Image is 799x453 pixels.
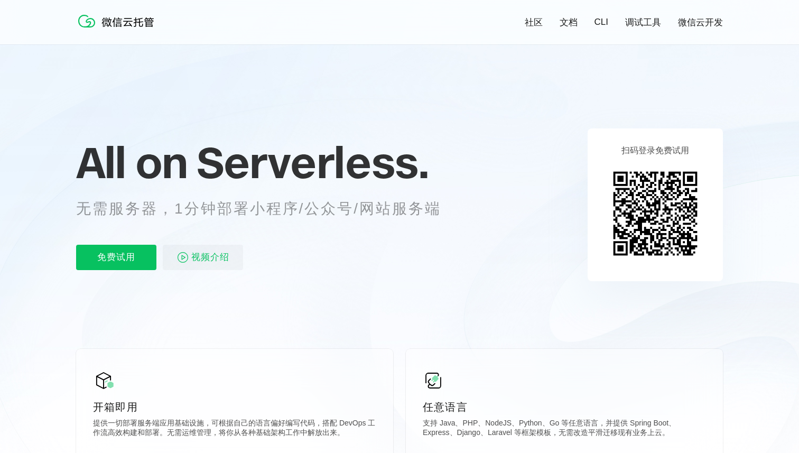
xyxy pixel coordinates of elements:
p: 扫码登录免费试用 [621,145,689,156]
img: 微信云托管 [76,11,161,32]
a: 社区 [525,16,543,29]
img: video_play.svg [176,251,189,264]
a: 微信云托管 [76,24,161,33]
p: 免费试用 [76,245,156,270]
p: 开箱即用 [93,400,376,414]
a: 文档 [560,16,578,29]
a: 微信云开发 [678,16,723,29]
p: 无需服务器，1分钟部署小程序/公众号/网站服务端 [76,198,461,219]
a: CLI [594,17,608,27]
span: Serverless. [197,136,429,189]
span: 视频介绍 [191,245,229,270]
p: 任意语言 [423,400,706,414]
span: All on [76,136,187,189]
p: 支持 Java、PHP、NodeJS、Python、Go 等任意语言，并提供 Spring Boot、Express、Django、Laravel 等框架模板，无需改造平滑迁移现有业务上云。 [423,419,706,440]
p: 提供一切部署服务端应用基础设施，可根据自己的语言偏好编写代码，搭配 DevOps 工作流高效构建和部署。无需运维管理，将你从各种基础架构工作中解放出来。 [93,419,376,440]
a: 调试工具 [625,16,661,29]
